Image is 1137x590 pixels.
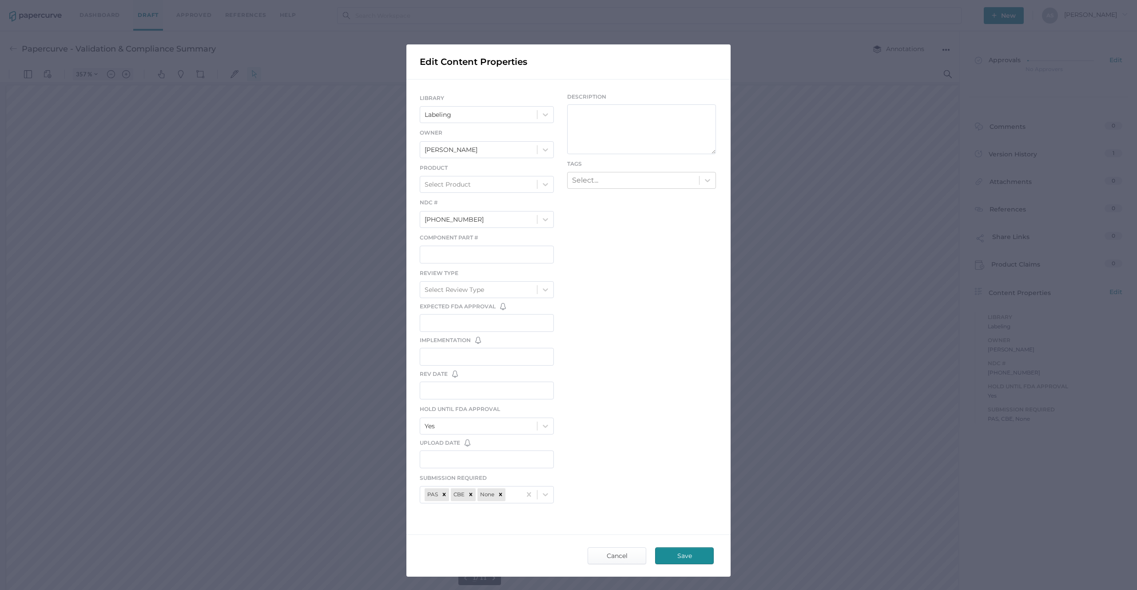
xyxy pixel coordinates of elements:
[475,337,481,344] img: bell-default.8986a8bf.svg
[460,506,471,517] button: Previous page
[473,508,476,515] input: Set page
[596,548,638,564] span: Cancel
[247,1,261,15] button: Select
[477,488,496,501] div: None
[425,285,484,295] div: Select Review Type
[196,4,204,12] img: shapes-icon.svg
[425,421,435,431] div: Yes
[420,406,500,412] span: Hold Until FDA Approval
[451,488,466,501] div: CBE
[420,270,458,276] span: Review Type
[177,4,185,12] img: default-pin.svg
[465,439,470,446] img: bell-default.8986a8bf.svg
[44,4,52,12] img: default-viewcontrols.svg
[87,4,92,12] span: %
[452,371,458,378] img: bell-default.8986a8bf.svg
[157,4,165,12] img: default-pan.svg
[941,1,955,15] button: Search
[425,488,439,501] div: PAS
[420,474,487,481] span: Submission Required
[89,2,103,14] button: Zoom Controls
[425,214,484,224] div: [PHONE_NUMBER]
[572,175,598,185] div: Select...
[420,199,438,206] span: NDC #
[21,1,35,15] button: Panel
[420,234,478,241] span: Component Part #
[420,95,444,101] span: LIBRARY
[489,506,499,517] button: Next page
[420,164,448,171] span: Product
[420,129,442,136] span: Owner
[420,439,460,447] span: Upload Date
[40,1,55,15] button: View Controls
[107,4,115,12] img: default-minus.svg
[250,4,258,12] img: default-select.svg
[119,2,133,14] button: Zoom in
[122,4,130,12] img: default-plus.svg
[227,1,242,15] button: Signatures
[406,44,731,79] div: Edit Content Properties
[174,1,188,15] button: Pins
[473,508,487,515] form: / 11
[588,547,646,564] button: Cancel
[420,370,448,378] span: Rev Date
[567,93,716,101] span: Description
[664,548,705,564] span: Save
[567,160,582,167] span: Tags
[73,4,87,12] input: Set zoom
[425,110,451,120] div: Labeling
[655,547,714,564] button: Save
[154,1,168,15] button: Pan
[500,303,506,310] img: bell-default.8986a8bf.svg
[24,4,32,12] img: default-leftsidepanel.svg
[425,179,471,189] div: Select Product
[420,303,496,311] span: Expected FDA Approval
[193,1,207,15] button: Shapes
[420,336,471,344] span: Implementation
[425,145,477,155] div: [PERSON_NAME]
[94,6,98,10] img: chevron.svg
[231,4,239,12] img: default-sign.svg
[944,4,952,12] img: default-magnifying-glass.svg
[104,2,118,14] button: Zoom out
